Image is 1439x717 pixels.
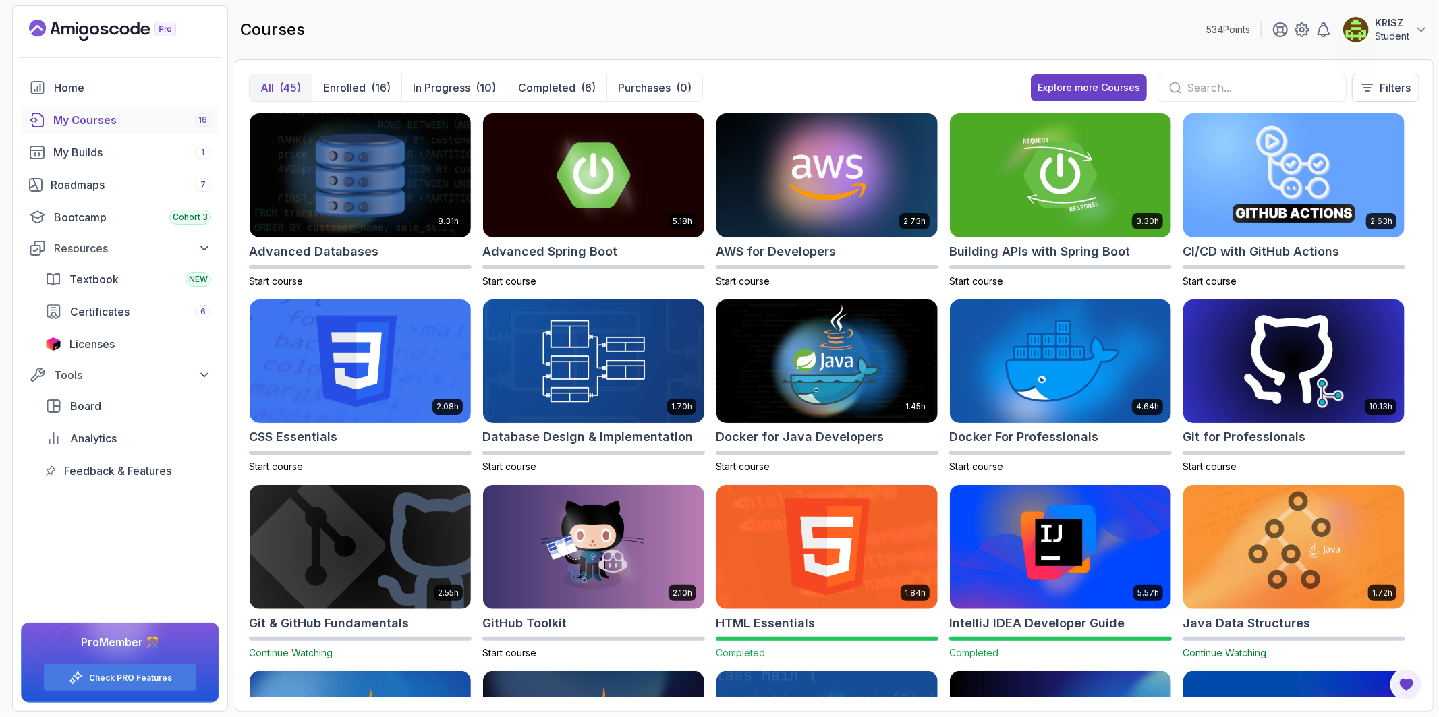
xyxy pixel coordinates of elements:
[250,113,471,237] img: Advanced Databases card
[1375,16,1409,30] p: KRISZ
[507,74,606,101] button: Completed(6)
[716,275,770,287] span: Start course
[249,428,337,447] h2: CSS Essentials
[673,587,692,598] p: 2.10h
[189,274,208,285] span: NEW
[260,80,274,96] p: All
[249,647,333,658] span: Continue Watching
[676,80,692,96] div: (0)
[199,115,208,125] span: 16
[1369,401,1392,412] p: 10.13h
[438,216,459,227] p: 8.31h
[250,74,312,101] button: All(45)
[69,271,119,287] span: Textbook
[1137,587,1159,598] p: 5.57h
[1038,81,1140,94] div: Explore more Courses
[51,177,211,193] div: Roadmaps
[1136,216,1159,227] p: 3.30h
[606,74,702,101] button: Purchases(0)
[482,647,536,658] span: Start course
[903,216,926,227] p: 2.73h
[1183,242,1339,261] h2: CI/CD with GitHub Actions
[1183,614,1310,633] h2: Java Data Structures
[371,80,391,96] div: (16)
[518,80,575,96] p: Completed
[1206,23,1250,36] p: 534 Points
[54,240,211,256] div: Resources
[581,80,596,96] div: (6)
[1372,587,1392,598] p: 1.72h
[249,275,303,287] span: Start course
[949,275,1003,287] span: Start course
[413,80,470,96] p: In Progress
[21,107,219,134] a: courses
[1343,16,1428,43] button: user profile imageKRISZStudent
[200,306,206,317] span: 6
[250,485,471,609] img: Git & GitHub Fundamentals card
[21,139,219,166] a: builds
[89,672,172,683] a: Check PRO Features
[1183,299,1405,424] img: Git for Professionals card
[949,428,1098,447] h2: Docker For Professionals
[64,463,171,479] span: Feedback & Features
[1183,428,1305,447] h2: Git for Professionals
[21,204,219,231] a: bootcamp
[716,461,770,472] span: Start course
[1183,484,1405,660] a: Java Data Structures card1.72hJava Data StructuresContinue Watching
[21,74,219,101] a: home
[1183,275,1237,287] span: Start course
[673,216,692,227] p: 5.18h
[249,461,303,472] span: Start course
[950,113,1171,237] img: Building APIs with Spring Boot card
[240,19,305,40] h2: courses
[483,299,704,424] img: Database Design & Implementation card
[1352,74,1419,102] button: Filters
[200,179,206,190] span: 7
[1031,74,1147,101] a: Explore more Courses
[716,242,836,261] h2: AWS for Developers
[69,336,115,352] span: Licenses
[37,393,219,420] a: board
[29,20,207,41] a: Landing page
[716,113,938,237] img: AWS for Developers card
[483,485,704,609] img: GitHub Toolkit card
[905,401,926,412] p: 1.45h
[950,299,1171,424] img: Docker For Professionals card
[716,614,815,633] h2: HTML Essentials
[1343,17,1369,42] img: user profile image
[37,425,219,452] a: analytics
[1183,647,1266,658] span: Continue Watching
[618,80,671,96] p: Purchases
[37,266,219,293] a: textbook
[37,298,219,325] a: certificates
[482,428,693,447] h2: Database Design & Implementation
[54,367,211,383] div: Tools
[716,485,938,609] img: HTML Essentials card
[482,614,567,633] h2: GitHub Toolkit
[482,275,536,287] span: Start course
[1375,30,1409,43] p: Student
[1390,668,1423,701] button: Open Feedback Button
[950,485,1171,609] img: IntelliJ IDEA Developer Guide card
[45,337,61,351] img: jetbrains icon
[21,236,219,260] button: Resources
[53,112,211,128] div: My Courses
[249,242,378,261] h2: Advanced Databases
[949,614,1125,633] h2: IntelliJ IDEA Developer Guide
[716,484,938,660] a: HTML Essentials card1.84hHTML EssentialsCompleted
[436,401,459,412] p: 2.08h
[70,304,130,320] span: Certificates
[482,461,536,472] span: Start course
[716,299,938,424] img: Docker for Java Developers card
[70,398,101,414] span: Board
[949,484,1172,660] a: IntelliJ IDEA Developer Guide card5.57hIntelliJ IDEA Developer GuideCompleted
[671,401,692,412] p: 1.70h
[476,80,496,96] div: (10)
[21,171,219,198] a: roadmaps
[1183,485,1405,609] img: Java Data Structures card
[905,587,926,598] p: 1.84h
[70,430,117,447] span: Analytics
[949,242,1130,261] h2: Building APIs with Spring Boot
[312,74,401,101] button: Enrolled(16)
[1183,461,1237,472] span: Start course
